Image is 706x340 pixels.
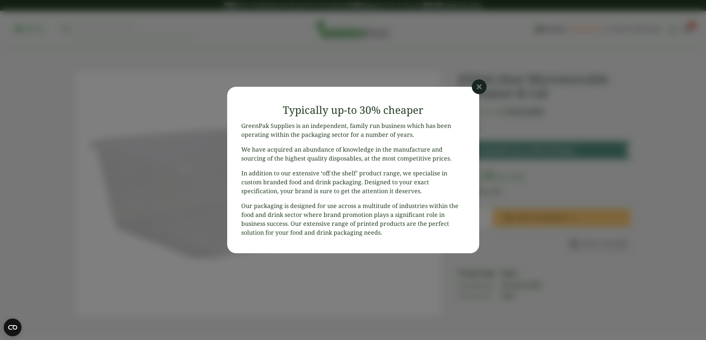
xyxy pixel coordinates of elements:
p: We have acquired an abundance of knowledge in the manufacture and sourcing of the highest quality... [241,145,465,163]
button: Open CMP widget [4,318,21,336]
p: GreenPak Supplies is an independent, family run business which has been operating within the pack... [241,121,465,139]
p: Our packaging is designed for use across a multitude of industries within the food and drink sect... [241,201,465,237]
h3: Typically up-to 30% cheaper [241,104,465,116]
p: In addition to our extensive ‘off the shelf’ product range, we specialise in custom branded food ... [241,169,465,195]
